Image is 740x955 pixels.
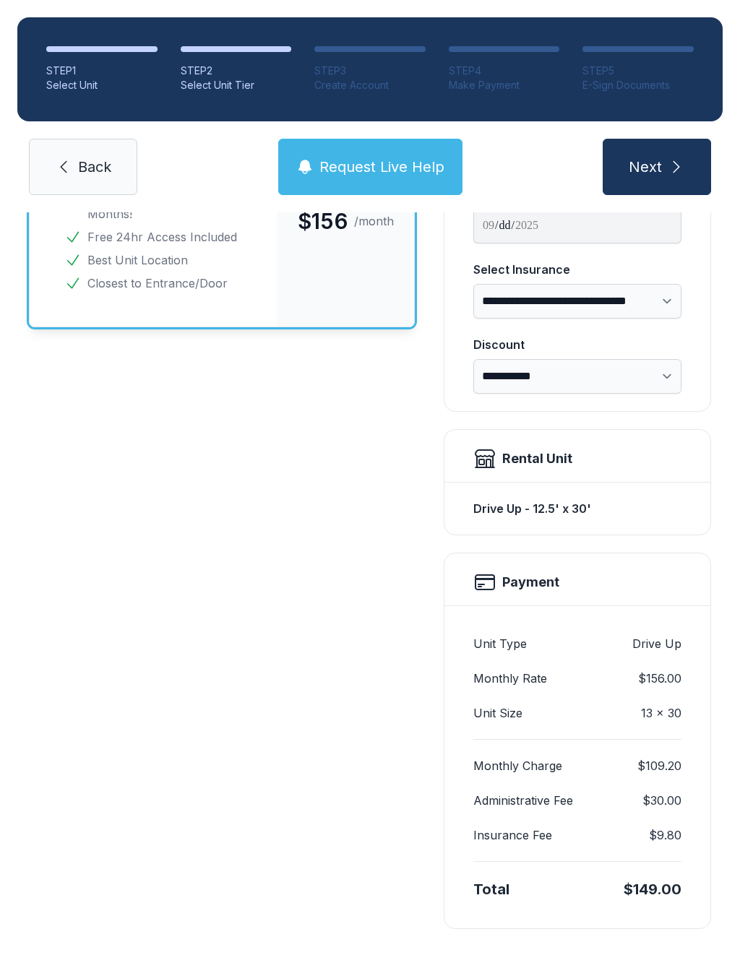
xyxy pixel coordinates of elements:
dd: 13 x 30 [641,704,681,722]
select: Select Insurance [473,284,681,319]
span: /month [354,212,394,230]
span: Next [629,157,662,177]
h2: Payment [502,572,559,592]
div: Discount [473,336,681,353]
div: Total [473,879,509,899]
dd: $30.00 [642,792,681,809]
div: $149.00 [624,879,681,899]
select: Discount [473,359,681,394]
dd: $156.00 [638,670,681,687]
span: Back [78,157,111,177]
span: Free 24hr Access Included [87,228,237,246]
dd: $109.20 [637,757,681,774]
div: Select Unit Tier [181,78,292,92]
span: Closest to Entrance/Door [87,275,228,292]
input: Move-in date [473,209,681,243]
div: E-Sign Documents [582,78,694,92]
div: STEP 5 [582,64,694,78]
div: STEP 3 [314,64,426,78]
dt: Administrative Fee [473,792,573,809]
div: Make Payment [449,78,560,92]
div: Select Unit [46,78,158,92]
div: STEP 4 [449,64,560,78]
dt: Monthly Charge [473,757,562,774]
div: Drive Up - 12.5' x 30' [473,494,681,523]
dt: Insurance Fee [473,826,552,844]
div: Create Account [314,78,426,92]
div: STEP 2 [181,64,292,78]
span: Request Live Help [319,157,444,177]
span: Best Unit Location [87,251,188,269]
dd: $9.80 [649,826,681,844]
div: STEP 1 [46,64,158,78]
dt: Unit Type [473,635,527,652]
div: Rental Unit [502,449,572,469]
div: Select Insurance [473,261,681,278]
dt: Unit Size [473,704,522,722]
span: $156 [298,208,348,234]
dt: Monthly Rate [473,670,547,687]
dd: Drive Up [632,635,681,652]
